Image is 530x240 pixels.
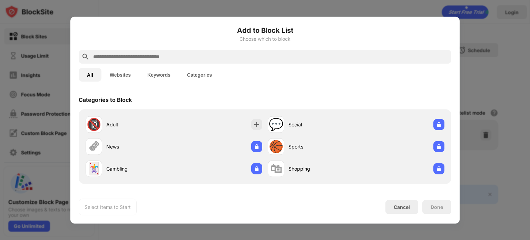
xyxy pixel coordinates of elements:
[270,162,282,176] div: 🛍
[139,68,179,81] button: Keywords
[431,204,443,210] div: Done
[101,68,139,81] button: Websites
[106,121,174,128] div: Adult
[88,140,100,154] div: 🗞
[106,165,174,172] div: Gambling
[79,68,101,81] button: All
[179,68,220,81] button: Categories
[288,143,356,150] div: Sports
[85,203,131,210] div: Select Items to Start
[79,36,451,41] div: Choose which to block
[269,140,283,154] div: 🏀
[87,117,101,132] div: 🔞
[106,143,174,150] div: News
[394,204,410,210] div: Cancel
[81,52,90,61] img: search.svg
[288,165,356,172] div: Shopping
[79,96,132,103] div: Categories to Block
[79,25,451,35] h6: Add to Block List
[87,162,101,176] div: 🃏
[269,117,283,132] div: 💬
[288,121,356,128] div: Social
